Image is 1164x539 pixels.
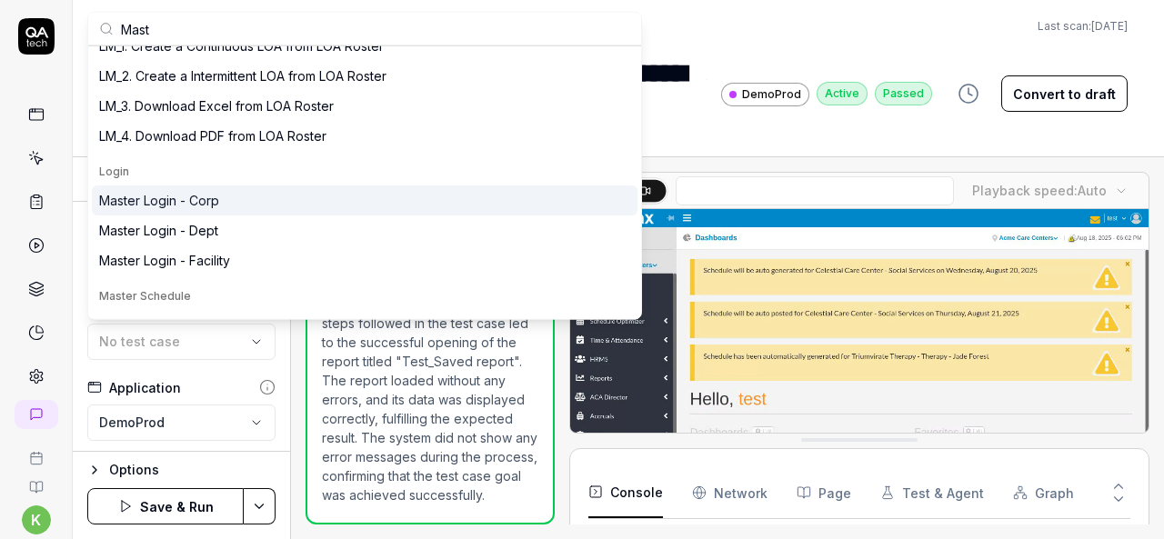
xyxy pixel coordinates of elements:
[88,46,641,319] div: Suggestions
[721,82,809,106] a: DemoProd
[1091,19,1128,33] time: [DATE]
[1001,75,1128,112] button: Convert to draft
[99,164,630,180] div: Login
[109,378,181,397] div: Application
[87,488,244,524] button: Save & Run
[87,324,276,360] button: No test case
[99,96,334,115] div: LM_3. Download Excel from LOA Roster
[99,36,384,55] div: LM_1. Create a Continuous LOA from LOA Roster
[1038,18,1128,35] span: Last scan:
[15,400,58,429] a: New conversation
[742,86,801,103] span: DemoProd
[7,465,65,494] a: Documentation
[73,158,182,202] button: Steps
[99,191,219,210] div: Master Login - Corp
[588,467,663,518] button: Console
[99,413,165,432] span: DemoProd
[692,467,768,518] button: Network
[7,436,65,465] a: Book a call with us
[99,221,218,240] div: Master Login - Dept
[947,75,990,112] button: View version history
[121,13,630,45] input: Search test cases...
[22,505,51,534] button: k
[87,459,276,481] button: Options
[99,288,630,304] div: Master Schedule
[109,459,276,481] div: Options
[797,467,851,518] button: Page
[87,404,276,441] button: DemoProd
[880,467,984,518] button: Test & Agent
[875,82,932,105] div: Passed
[99,334,180,349] span: No test case
[1013,467,1074,518] button: Graph
[817,82,868,105] div: Active
[99,251,230,270] div: Master Login - Facility
[99,66,386,85] div: LM_2. Create a Intermittent LOA from LOA Roster
[99,126,326,145] div: LM_4. Download PDF from LOA Roster
[972,181,1107,200] div: Playback speed:
[1038,18,1128,35] button: Last scan:[DATE]
[322,237,538,504] p: The test case goal was to open a saved report, and the expected result was that the user should b...
[99,315,271,334] div: Navigate to master schedule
